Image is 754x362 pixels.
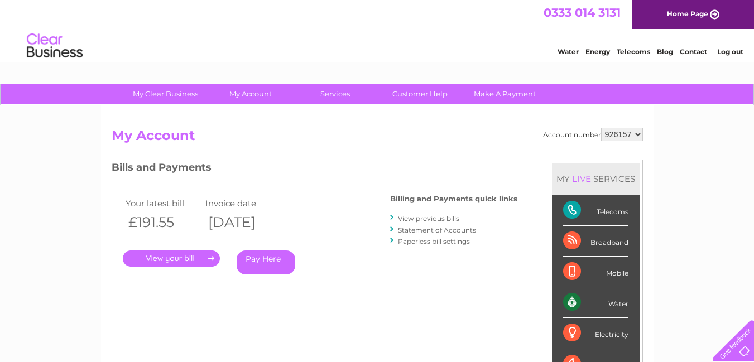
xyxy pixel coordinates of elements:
div: Electricity [563,318,628,349]
h4: Billing and Payments quick links [390,195,517,203]
div: MY SERVICES [552,163,640,195]
img: logo.png [26,29,83,63]
h3: Bills and Payments [112,160,517,179]
a: Telecoms [617,47,650,56]
a: Log out [717,47,743,56]
div: Water [563,287,628,318]
a: 0333 014 3131 [544,6,621,20]
td: Your latest bill [123,196,203,211]
div: LIVE [570,173,593,184]
div: Broadband [563,226,628,257]
div: Account number [543,128,643,141]
a: Energy [585,47,610,56]
a: View previous bills [398,214,459,223]
th: £191.55 [123,211,203,234]
a: Statement of Accounts [398,226,476,234]
a: Services [289,84,381,104]
a: Contact [680,47,707,56]
th: [DATE] [203,211,283,234]
a: Pay Here [237,250,295,274]
h2: My Account [112,128,643,149]
a: Water [558,47,579,56]
td: Invoice date [203,196,283,211]
a: My Clear Business [119,84,212,104]
div: Mobile [563,257,628,287]
div: Telecoms [563,195,628,226]
div: Clear Business is a trading name of Verastar Limited (registered in [GEOGRAPHIC_DATA] No. 3667643... [114,6,641,54]
a: Paperless bill settings [398,237,470,245]
a: Make A Payment [459,84,551,104]
a: My Account [204,84,296,104]
a: Customer Help [374,84,466,104]
a: Blog [657,47,673,56]
a: . [123,250,220,267]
